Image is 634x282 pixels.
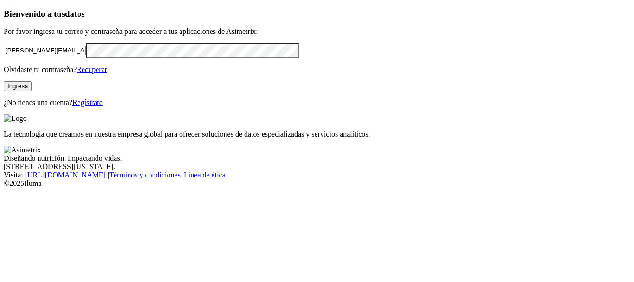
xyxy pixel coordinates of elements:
[4,98,630,107] p: ¿No tienes una cuenta?
[4,9,630,19] h3: Bienvenido a tus
[109,171,181,179] a: Términos y condiciones
[4,81,32,91] button: Ingresa
[4,27,630,36] p: Por favor ingresa tu correo y contraseña para acceder a tus aplicaciones de Asimetrix:
[4,66,630,74] p: Olvidaste tu contraseña?
[4,114,27,123] img: Logo
[4,163,630,171] div: [STREET_ADDRESS][US_STATE].
[25,171,106,179] a: [URL][DOMAIN_NAME]
[4,146,41,154] img: Asimetrix
[4,154,630,163] div: Diseñando nutrición, impactando vidas.
[65,9,85,19] span: datos
[4,130,630,138] p: La tecnología que creamos en nuestra empresa global para ofrecer soluciones de datos especializad...
[72,98,103,106] a: Regístrate
[4,171,630,179] div: Visita : | |
[77,66,107,73] a: Recuperar
[4,46,86,55] input: Tu correo
[4,179,630,188] div: © 2025 Iluma
[184,171,226,179] a: Línea de ética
